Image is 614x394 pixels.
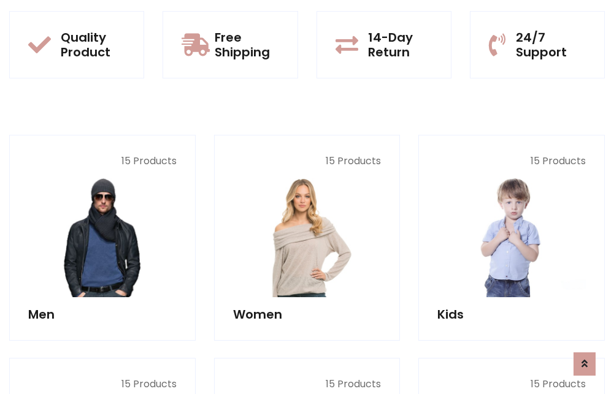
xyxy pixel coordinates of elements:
p: 15 Products [437,154,586,169]
h5: Women [233,307,382,322]
h5: 24/7 Support [516,30,586,59]
p: 15 Products [28,377,177,392]
h5: Quality Product [61,30,125,59]
p: 15 Products [233,154,382,169]
p: 15 Products [28,154,177,169]
h5: Men [28,307,177,322]
p: 15 Products [437,377,586,392]
h5: Free Shipping [215,30,278,59]
h5: Kids [437,307,586,322]
h5: 14-Day Return [368,30,432,59]
p: 15 Products [233,377,382,392]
